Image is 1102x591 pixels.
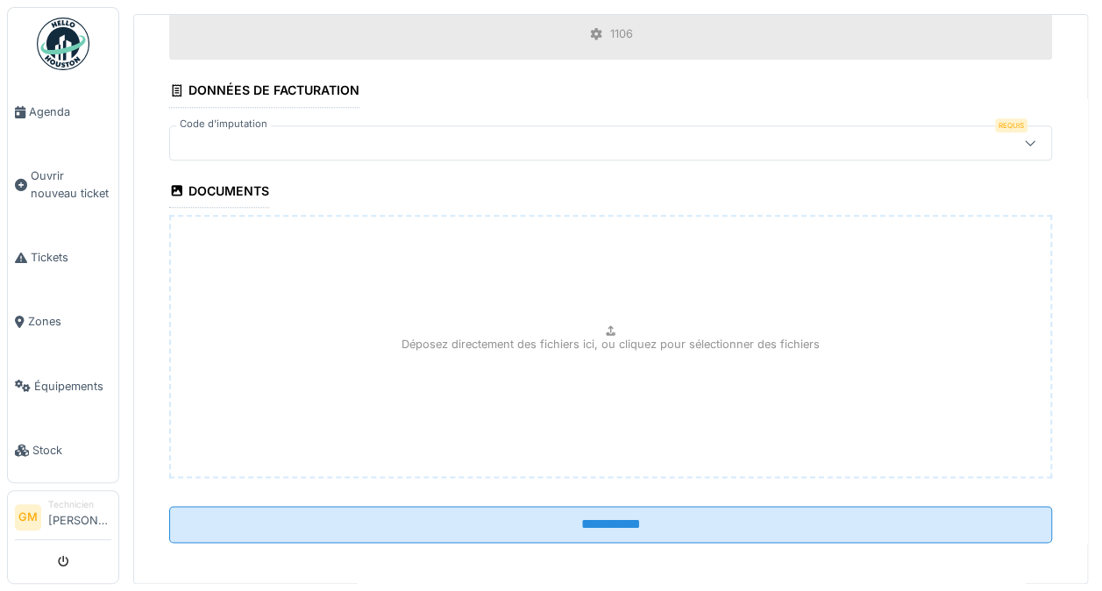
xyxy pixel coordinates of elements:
[8,144,118,225] a: Ouvrir nouveau ticket
[29,103,111,120] span: Agenda
[8,354,118,418] a: Équipements
[34,378,111,395] span: Équipements
[31,249,111,266] span: Tickets
[37,18,89,70] img: Badge_color-CXgf-gQk.svg
[28,313,111,330] span: Zones
[169,178,269,208] div: Documents
[8,80,118,144] a: Agenda
[15,504,41,530] li: GM
[15,498,111,540] a: GM Technicien[PERSON_NAME]
[176,117,271,132] label: Code d'imputation
[48,498,111,536] li: [PERSON_NAME]
[48,498,111,511] div: Technicien
[995,118,1027,132] div: Requis
[31,167,111,201] span: Ouvrir nouveau ticket
[610,25,633,42] div: 1106
[8,418,118,482] a: Stock
[8,225,118,289] a: Tickets
[8,289,118,353] a: Zones
[32,442,111,459] span: Stock
[169,77,359,107] div: Données de facturation
[402,336,820,352] p: Déposez directement des fichiers ici, ou cliquez pour sélectionner des fichiers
